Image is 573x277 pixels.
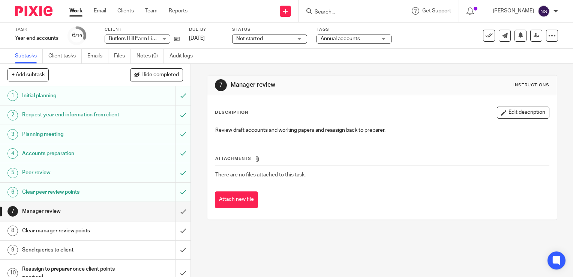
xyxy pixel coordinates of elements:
[493,7,534,15] p: [PERSON_NAME]
[215,172,306,178] span: There are no files attached to this task.
[231,81,398,89] h1: Manager review
[169,49,198,63] a: Audit logs
[22,148,119,159] h1: Accounts preparation
[22,187,119,198] h1: Clear peer review points
[69,7,82,15] a: Work
[117,7,134,15] a: Clients
[87,49,108,63] a: Emails
[232,27,307,33] label: Status
[7,206,18,217] div: 7
[22,206,119,217] h1: Manager review
[141,72,179,78] span: Hide completed
[136,49,164,63] a: Notes (0)
[189,36,205,41] span: [DATE]
[94,7,106,15] a: Email
[105,27,180,33] label: Client
[236,36,263,41] span: Not started
[513,82,549,88] div: Instructions
[15,35,58,42] div: Year end accounts
[15,27,58,33] label: Task
[215,126,549,134] p: Review draft accounts and working papers and reassign back to preparer.
[145,7,157,15] a: Team
[169,7,187,15] a: Reports
[316,27,391,33] label: Tags
[7,148,18,159] div: 4
[114,49,131,63] a: Files
[215,191,258,208] button: Attach new file
[215,157,251,161] span: Attachments
[15,6,52,16] img: Pixie
[22,109,119,120] h1: Request year end information from client
[422,8,451,14] span: Get Support
[48,49,82,63] a: Client tasks
[321,36,360,41] span: Annual accounts
[72,31,82,40] div: 6
[7,187,18,197] div: 6
[215,79,227,91] div: 7
[497,107,549,119] button: Edit description
[130,68,183,81] button: Hide completed
[22,167,119,178] h1: Peer review
[75,34,82,38] small: /19
[22,244,119,256] h1: Send queries to client
[7,110,18,120] div: 2
[7,168,18,178] div: 5
[7,226,18,236] div: 8
[314,9,381,16] input: Search
[15,49,43,63] a: Subtasks
[215,110,248,116] p: Description
[22,225,119,236] h1: Clear manager review points
[538,5,550,17] img: svg%3E
[7,90,18,101] div: 1
[7,245,18,255] div: 9
[189,27,223,33] label: Due by
[7,68,49,81] button: + Add subtask
[22,90,119,101] h1: Initial planning
[109,36,166,41] span: Butlers Hill Farm Limited
[22,129,119,140] h1: Planning meeting
[7,129,18,140] div: 3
